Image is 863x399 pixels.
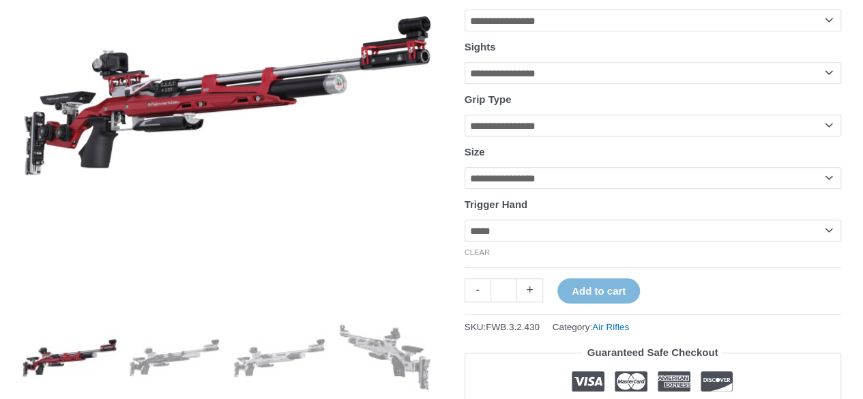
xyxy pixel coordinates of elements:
a: Clear options [465,248,491,256]
a: + [517,278,543,302]
span: FWB.3.2.430 [486,322,540,332]
legend: Guaranteed Safe Checkout [582,343,724,362]
label: Grip Type [465,93,512,105]
input: Product quantity [491,278,517,302]
label: Size [465,146,485,158]
label: Trigger Hand [465,198,528,210]
span: SKU: [465,319,540,336]
label: Sights [465,41,496,53]
button: Add to cart [557,278,640,304]
a: - [465,278,491,302]
span: Category: [553,319,630,336]
a: Air Rifles [592,322,629,332]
